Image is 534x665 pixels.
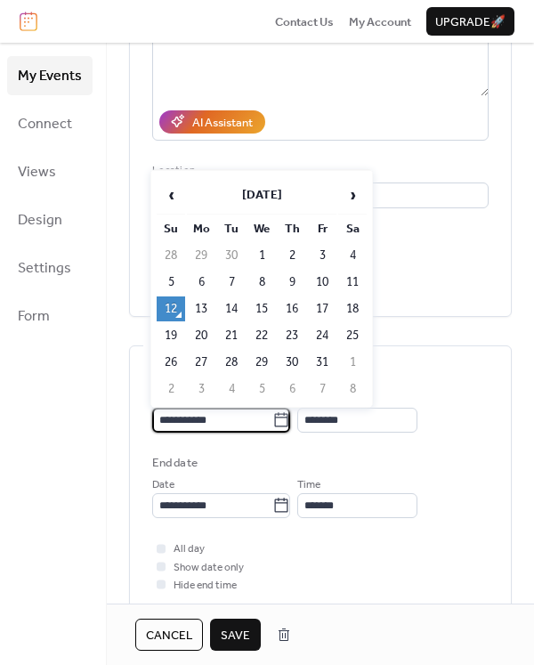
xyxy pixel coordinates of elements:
[18,158,56,187] span: Views
[217,323,246,348] td: 21
[18,303,50,331] span: Form
[308,296,336,321] td: 17
[435,13,506,31] span: Upgrade 🚀
[187,176,336,215] th: [DATE]
[157,377,185,401] td: 2
[187,216,215,241] th: Mo
[210,619,261,651] button: Save
[157,243,185,268] td: 28
[247,216,276,241] th: We
[187,350,215,375] td: 27
[187,296,215,321] td: 13
[18,255,71,283] span: Settings
[278,296,306,321] td: 16
[308,270,336,295] td: 10
[278,350,306,375] td: 30
[217,243,246,268] td: 30
[278,270,306,295] td: 9
[217,216,246,241] th: Tu
[308,243,336,268] td: 3
[18,62,82,91] span: My Events
[308,377,336,401] td: 7
[278,377,306,401] td: 6
[217,296,246,321] td: 14
[174,559,244,577] span: Show date only
[18,207,62,235] span: Design
[275,12,334,30] a: Contact Us
[338,296,367,321] td: 18
[157,296,185,321] td: 12
[297,476,320,494] span: Time
[278,323,306,348] td: 23
[7,200,93,239] a: Design
[152,162,485,180] div: Location
[7,56,93,95] a: My Events
[187,270,215,295] td: 6
[7,296,93,336] a: Form
[187,243,215,268] td: 29
[174,577,237,595] span: Hide end time
[157,216,185,241] th: Su
[338,323,367,348] td: 25
[157,350,185,375] td: 26
[308,350,336,375] td: 31
[221,627,250,645] span: Save
[247,296,276,321] td: 15
[152,476,174,494] span: Date
[247,350,276,375] td: 29
[20,12,37,31] img: logo
[247,270,276,295] td: 8
[18,110,72,139] span: Connect
[7,152,93,191] a: Views
[135,619,203,651] button: Cancel
[159,110,265,134] button: AI Assistant
[7,104,93,143] a: Connect
[217,377,246,401] td: 4
[217,350,246,375] td: 28
[308,323,336,348] td: 24
[217,270,246,295] td: 7
[338,216,367,241] th: Sa
[275,13,334,31] span: Contact Us
[192,114,253,132] div: AI Assistant
[7,248,93,288] a: Settings
[349,12,411,30] a: My Account
[338,243,367,268] td: 4
[146,627,192,645] span: Cancel
[174,540,205,558] span: All day
[278,243,306,268] td: 2
[187,323,215,348] td: 20
[247,377,276,401] td: 5
[278,216,306,241] th: Th
[338,270,367,295] td: 11
[349,13,411,31] span: My Account
[187,377,215,401] td: 3
[158,177,184,213] span: ‹
[338,350,367,375] td: 1
[247,323,276,348] td: 22
[157,323,185,348] td: 19
[247,243,276,268] td: 1
[339,177,366,213] span: ›
[152,454,198,472] div: End date
[308,216,336,241] th: Fr
[338,377,367,401] td: 8
[426,7,514,36] button: Upgrade🚀
[157,270,185,295] td: 5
